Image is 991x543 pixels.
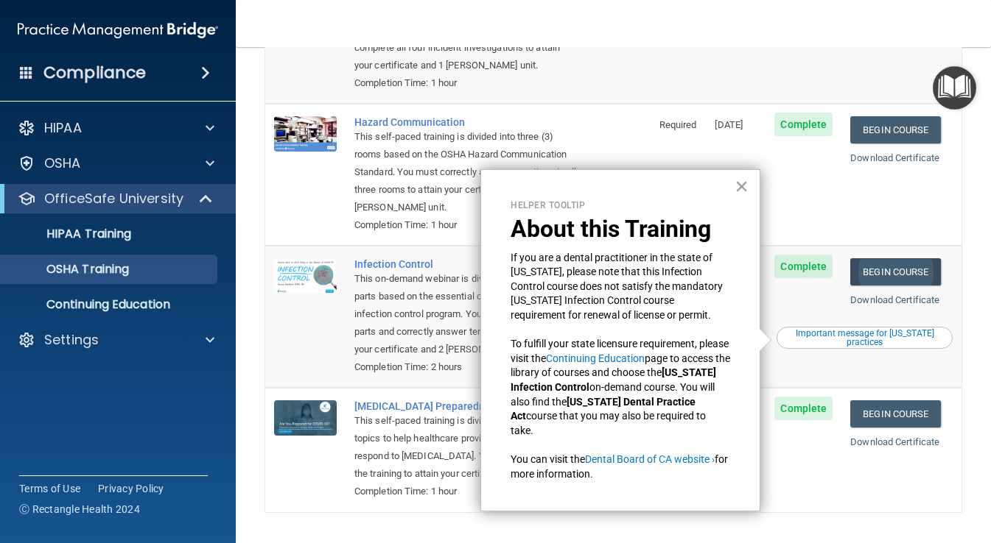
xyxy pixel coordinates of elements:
[850,258,940,285] a: Begin Course
[546,352,645,364] a: Continuing Education
[354,74,577,92] div: Completion Time: 1 hour
[659,119,697,130] span: Required
[10,227,131,241] p: HIPAA Training
[44,155,81,172] p: OSHA
[98,481,164,496] a: Privacy Policy
[19,502,140,517] span: Ⓒ Rectangle Health 2024
[850,116,940,143] a: Begin Course
[511,453,730,480] span: for more information.
[354,483,577,500] div: Completion Time: 1 hour
[354,400,577,412] div: [MEDICAL_DATA] Preparedness
[10,297,211,312] p: Continuing Education
[850,436,939,447] a: Download Certificate
[850,400,940,427] a: Begin Course
[774,113,833,136] span: Complete
[511,381,717,408] span: on-demand course. You will also find the
[43,63,146,83] h4: Compliance
[354,216,577,234] div: Completion Time: 1 hour
[511,453,585,465] span: You can visit the
[19,481,80,496] a: Terms of Use
[715,119,743,130] span: [DATE]
[511,410,708,436] span: course that you may also be required to take.
[354,258,577,270] div: Infection Control
[511,396,698,422] strong: [US_STATE] Dental Practice Act
[779,329,950,347] div: Important message for [US_STATE] practices
[735,174,749,198] button: Close
[933,66,976,110] button: Open Resource Center
[511,215,730,243] p: About this Training
[511,338,731,364] span: To fulfill your state licensure requirement, please visit the
[777,327,953,349] button: Read this if you are a dental practitioner in the state of CA
[44,331,99,349] p: Settings
[354,358,577,376] div: Completion Time: 2 hours
[850,152,939,163] a: Download Certificate
[354,116,577,128] div: Hazard Communication
[354,128,577,216] div: This self-paced training is divided into three (3) rooms based on the OSHA Hazard Communication S...
[354,270,577,358] div: This on-demand webinar is divided into four (4) parts based on the essential components of an inf...
[44,119,82,137] p: HIPAA
[774,255,833,278] span: Complete
[511,251,730,323] p: If you are a dental practitioner in the state of [US_STATE], please note that this Infection Cont...
[44,190,183,207] p: OfficeSafe University
[18,15,218,45] img: PMB logo
[354,412,577,483] div: This self-paced training is divided into four (4) topics to help healthcare providers prepare and...
[585,453,715,465] a: Dental Board of CA website ›
[10,262,129,277] p: OSHA Training
[511,199,730,212] p: Helper Tooltip
[774,397,833,420] span: Complete
[850,294,939,305] a: Download Certificate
